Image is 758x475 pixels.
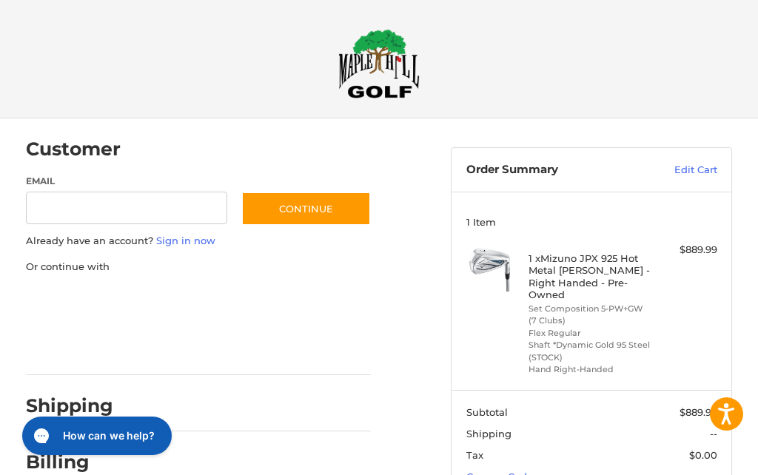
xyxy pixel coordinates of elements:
[26,260,372,274] p: Or continue with
[26,175,227,188] label: Email
[338,29,420,98] img: Maple Hill Golf
[15,411,176,460] iframe: Gorgias live chat messenger
[654,243,717,257] div: $889.99
[26,138,121,161] h2: Customer
[26,394,113,417] h2: Shipping
[156,235,215,246] a: Sign in now
[26,234,372,249] p: Already have an account?
[637,163,717,178] a: Edit Cart
[466,216,717,228] h3: 1 Item
[466,163,637,178] h3: Order Summary
[466,406,508,418] span: Subtotal
[26,451,113,474] h2: Billing
[529,327,651,340] li: Flex Regular
[529,252,651,300] h4: 1 x Mizuno JPX 925 Hot Metal [PERSON_NAME] - Right Handed - Pre-Owned
[529,339,651,363] li: Shaft *Dynamic Gold 95 Steel (STOCK)
[529,303,651,327] li: Set Composition 5-PW+GW (7 Clubs)
[21,289,132,315] iframe: PayPal-paypal
[680,406,717,418] span: $889.99
[529,363,651,376] li: Hand Right-Handed
[147,289,258,315] iframe: PayPal-paylater
[21,334,132,360] iframe: PayPal-venmo
[241,192,371,226] button: Continue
